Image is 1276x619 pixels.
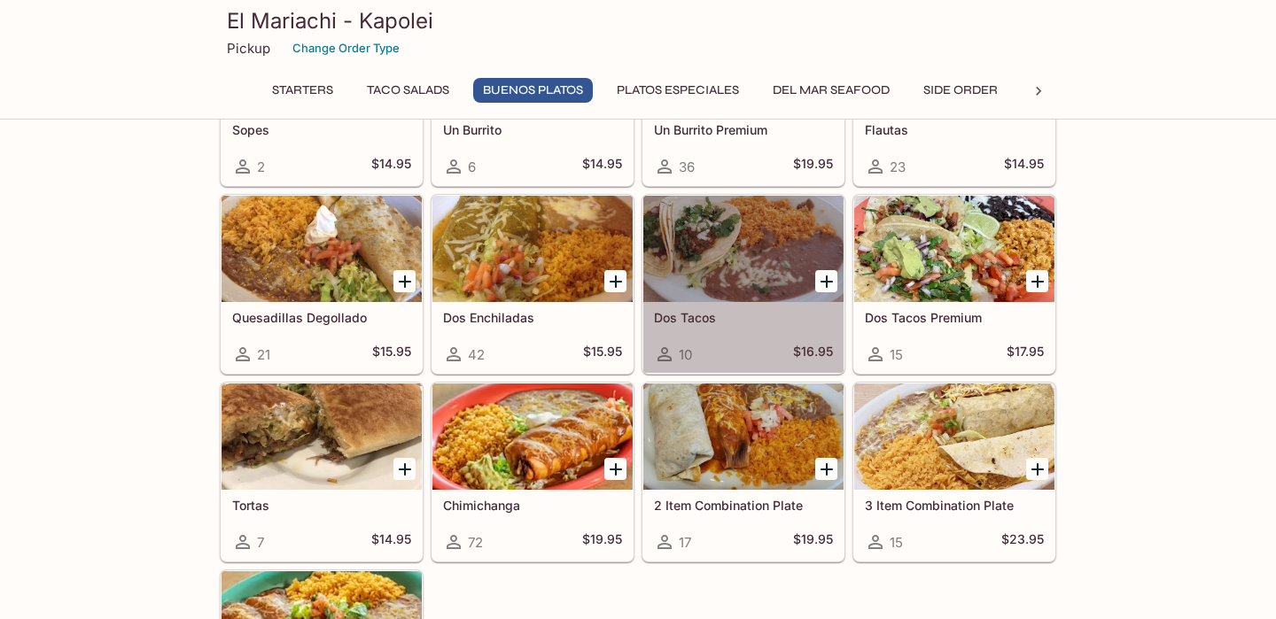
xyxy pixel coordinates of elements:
h5: Un Burrito [443,122,622,137]
h5: $17.95 [1007,344,1044,365]
button: Del Mar Seafood [763,78,899,103]
span: 36 [679,159,695,175]
div: 2 Item Combination Plate [643,383,844,490]
h5: 2 Item Combination Plate [654,498,833,513]
span: 15 [890,534,903,551]
button: Buenos Platos [473,78,593,103]
h5: $15.95 [372,344,411,365]
h5: $19.95 [793,156,833,177]
div: 3 Item Combination Plate [854,383,1054,490]
a: Dos Tacos Premium15$17.95 [853,195,1055,374]
h5: $15.95 [583,344,622,365]
div: Dos Tacos [643,196,844,302]
button: Add Tortas [393,458,416,480]
h5: Dos Enchiladas [443,310,622,325]
div: Chimichanga [432,383,633,490]
div: Dos Enchiladas [432,196,633,302]
h5: 3 Item Combination Plate [865,498,1044,513]
button: Side Order [914,78,1008,103]
button: Add Chimichanga [604,458,626,480]
span: 72 [468,534,483,551]
button: Taco Salads [357,78,459,103]
h5: $19.95 [582,531,622,553]
a: Chimichanga72$19.95 [432,383,634,561]
button: Change Order Type [284,35,408,62]
button: Add 2 Item Combination Plate [815,458,837,480]
div: Dos Tacos Premium [854,196,1054,302]
h5: Dos Tacos Premium [865,310,1044,325]
h5: $14.95 [371,531,411,553]
button: Add Dos Tacos Premium [1026,270,1048,292]
span: 23 [890,159,906,175]
h5: Dos Tacos [654,310,833,325]
button: Add Dos Tacos [815,270,837,292]
h5: $14.95 [582,156,622,177]
h5: Sopes [232,122,411,137]
p: Pickup [227,40,270,57]
h5: $14.95 [1004,156,1044,177]
a: 2 Item Combination Plate17$19.95 [642,383,844,561]
h5: Un Burrito Premium [654,122,833,137]
a: Dos Tacos10$16.95 [642,195,844,374]
button: Add Quesadillas Degollado [393,270,416,292]
span: 2 [257,159,265,175]
div: Tortas [222,383,422,490]
h5: Flautas [865,122,1044,137]
button: Starters [262,78,343,103]
a: Quesadillas Degollado21$15.95 [221,195,423,374]
h5: $14.95 [371,156,411,177]
span: 15 [890,346,903,363]
a: Dos Enchiladas42$15.95 [432,195,634,374]
div: Quesadillas Degollado [222,196,422,302]
h5: $16.95 [793,344,833,365]
a: Tortas7$14.95 [221,383,423,561]
span: 7 [257,534,264,551]
button: Add Dos Enchiladas [604,270,626,292]
h5: $23.95 [1001,531,1044,553]
h5: $19.95 [793,531,833,553]
a: 3 Item Combination Plate15$23.95 [853,383,1055,561]
h5: Tortas [232,498,411,513]
h5: Quesadillas Degollado [232,310,411,325]
span: 21 [257,346,270,363]
h5: Chimichanga [443,498,622,513]
button: Platos Especiales [607,78,749,103]
button: Add 3 Item Combination Plate [1026,458,1048,480]
h3: El Mariachi - Kapolei [227,7,1049,35]
span: 17 [679,534,691,551]
span: 6 [468,159,476,175]
span: 10 [679,346,692,363]
span: 42 [468,346,485,363]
